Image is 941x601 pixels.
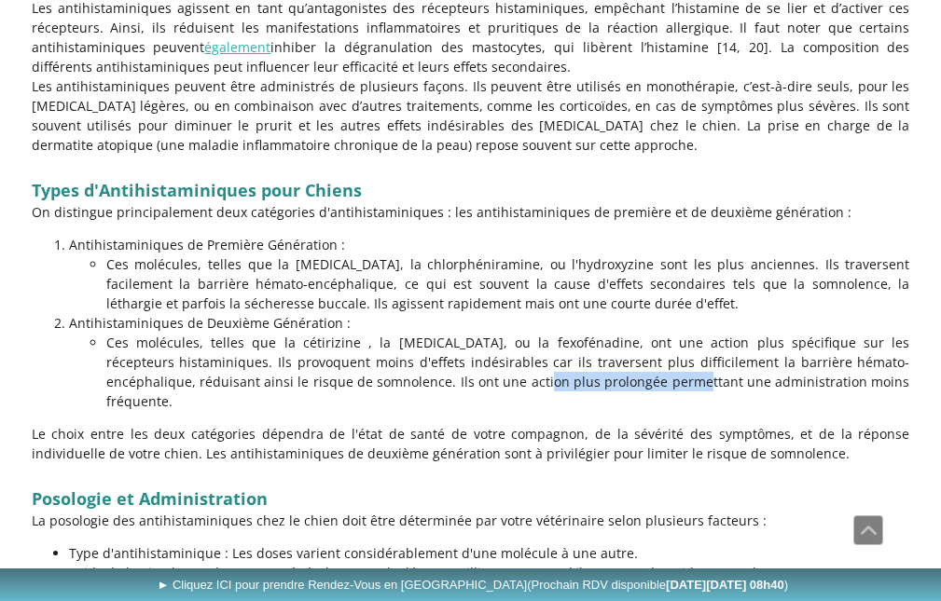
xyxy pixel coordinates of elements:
strong: Types d'Antihistaminiques pour Chiens [32,179,362,201]
a: également [204,38,270,56]
p: On distingue principalement deux catégories d'antihistaminiques : les antihistaminiques de premiè... [32,202,910,222]
p: Antihistaminiques de Première Génération : [69,235,910,254]
p: Poids de l'animal : Les doses sont généralement calculées en milligrammes par kilogramme de poids... [69,563,910,582]
p: Les antihistaminiques peuvent être administrés de plusieurs façons. Ils peuvent être utilisés en ... [32,76,910,155]
p: La posologie des antihistaminiques chez le chien doit être déterminée par votre vétérinaire selon... [32,511,910,530]
p: Type d'antihistaminique : Les doses varient considérablement d'une molécule à une autre. [69,543,910,563]
span: ► Cliquez ICI pour prendre Rendez-Vous en [GEOGRAPHIC_DATA] [157,578,788,592]
strong: Posologie et Administration [32,487,268,510]
p: Le choix entre les deux catégories dépendra de l'état de santé de votre compagnon, de la sévérité... [32,424,910,463]
p: Ces molécules, telles que la [MEDICAL_DATA], la chlorphéniramine, ou l'hydroxyzine sont les plus ... [106,254,910,313]
a: Défiler vers le haut [853,515,883,545]
p: Antihistaminiques de Deuxième Génération : [69,313,910,333]
span: Défiler vers le haut [854,516,882,544]
span: (Prochain RDV disponible ) [527,578,788,592]
b: [DATE][DATE] 08h40 [666,578,784,592]
p: Ces molécules, telles que la cétirizine , la [MEDICAL_DATA], ou la fexofénadine, ont une action p... [106,333,910,411]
